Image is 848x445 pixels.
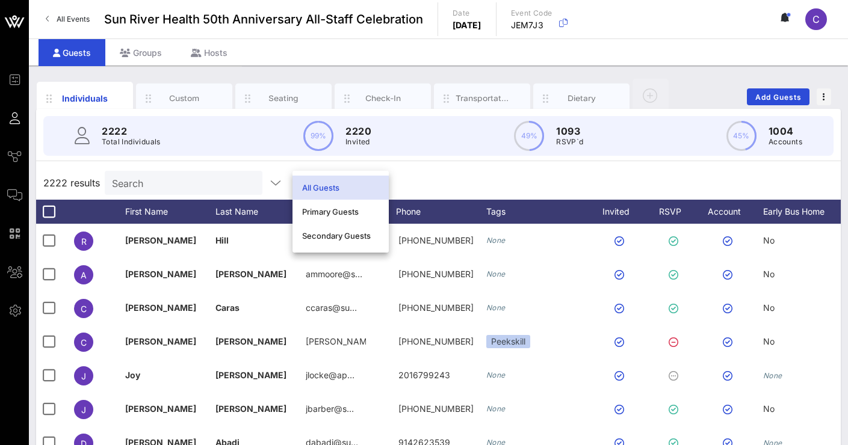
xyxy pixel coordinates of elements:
[398,235,474,245] span: +19172445351
[398,269,474,279] span: +18457629158
[81,405,86,415] span: J
[215,269,286,279] span: [PERSON_NAME]
[302,183,379,192] div: All Guests
[215,370,286,380] span: [PERSON_NAME]
[81,337,87,348] span: C
[104,10,423,28] span: Sun River Health 50th Anniversary All-Staff Celebration
[556,136,583,148] p: RSVP`d
[456,93,509,104] div: Transportation
[396,200,486,224] div: Phone
[769,136,802,148] p: Accounts
[453,7,481,19] p: Date
[81,371,86,381] span: J
[345,136,371,148] p: Invited
[453,19,481,31] p: [DATE]
[763,302,775,313] span: No
[176,39,242,66] div: Hosts
[486,404,506,413] i: None
[306,291,357,325] p: ccaras@su…
[81,304,87,314] span: C
[655,200,697,224] div: RSVP
[486,269,506,278] i: None
[125,404,196,414] span: [PERSON_NAME]
[356,93,410,104] div: Check-In
[763,371,782,380] i: None
[306,325,366,358] p: [PERSON_NAME]@v…
[306,257,362,291] p: ammoore@s…
[215,302,240,313] span: Caras
[102,136,161,148] p: Total Individuals
[763,235,775,245] span: No
[398,404,474,414] span: 607-437-0421
[398,370,450,380] span: 2016799243
[486,370,506,379] i: None
[398,302,474,313] span: +18455701917
[125,269,196,279] span: [PERSON_NAME]
[302,231,379,241] div: Secondary Guests
[158,93,211,104] div: Custom
[769,124,802,138] p: 1004
[697,200,763,224] div: Account
[555,93,608,104] div: Dietary
[486,303,506,312] i: None
[215,235,229,245] span: Hill
[556,124,583,138] p: 1093
[102,124,161,138] p: 2222
[125,302,196,313] span: [PERSON_NAME]
[43,176,100,190] span: 2222 results
[812,13,820,25] span: C
[291,171,388,195] div: All Guests
[763,336,775,346] span: No
[125,235,196,245] span: [PERSON_NAME]
[486,335,530,348] div: Peekskill
[81,236,87,247] span: R
[755,93,802,102] span: Add Guests
[589,200,655,224] div: Invited
[58,92,112,105] div: Individuals
[39,10,97,29] a: All Events
[125,370,140,380] span: Joy
[215,336,286,346] span: [PERSON_NAME]
[306,358,354,392] p: jlocke@ap…
[302,207,379,216] div: Primary Guests
[398,336,474,346] span: +639055402900
[511,19,552,31] p: JEM7J3
[215,200,306,224] div: Last Name
[81,270,87,280] span: A
[486,236,506,245] i: None
[215,404,286,414] span: [PERSON_NAME]
[125,336,196,346] span: [PERSON_NAME]
[39,39,105,66] div: Guests
[125,200,215,224] div: First Name
[345,124,371,138] p: 2220
[105,39,176,66] div: Groups
[486,200,589,224] div: Tags
[306,392,354,426] p: jbarber@s…
[747,88,809,105] button: Add Guests
[257,93,311,104] div: Seating
[763,269,775,279] span: No
[57,14,90,23] span: All Events
[763,404,775,414] span: No
[805,8,827,30] div: C
[511,7,552,19] p: Event Code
